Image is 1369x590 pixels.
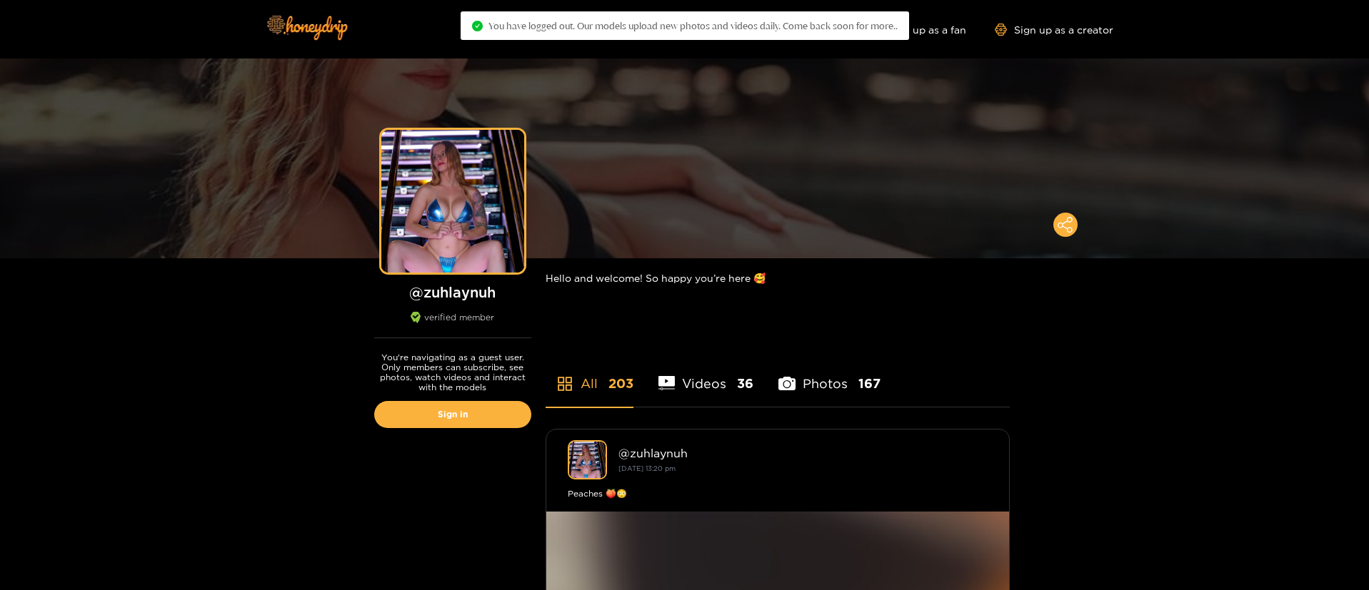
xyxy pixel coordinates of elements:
span: 36 [737,375,753,392]
span: You have logged out. Our models upload new photos and videos daily. Come back soon for more.. [488,20,898,31]
a: Sign up as a creator [995,24,1113,36]
li: All [546,342,633,407]
li: Videos [658,342,754,407]
small: [DATE] 13:20 pm [618,464,676,472]
span: check-circle [472,21,483,31]
a: Sign up as a fan [868,24,966,36]
span: 203 [608,375,633,392]
div: verified member [374,312,531,338]
div: Peaches 🍑😳 [568,487,988,501]
a: Sign in [374,401,531,428]
li: Photos [778,342,881,407]
h1: @ zuhlaynuh [374,283,531,301]
span: 167 [858,375,881,392]
span: appstore [556,375,573,392]
img: zuhlaynuh [568,440,607,479]
p: You're navigating as a guest user. Only members can subscribe, see photos, watch videos and inter... [374,352,531,392]
div: Hello and welcome! So happy you’re here 🥰 [546,258,1010,297]
div: @ zuhlaynuh [618,447,988,459]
